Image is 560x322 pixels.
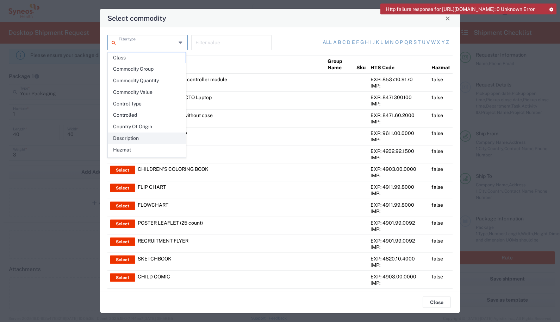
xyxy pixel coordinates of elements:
a: k [376,39,379,46]
a: y [442,39,445,46]
span: Description [108,133,186,144]
span: Hazmat [108,144,186,155]
td: false [429,289,453,307]
td: false [429,163,453,181]
h4: Select commodity [107,13,166,23]
a: c [342,39,346,46]
th: Hazmat [429,55,453,73]
td: FLOWCHART [135,199,325,217]
div: IMP: [371,172,427,179]
a: m [385,39,389,46]
a: j [373,39,374,46]
button: Select [110,238,135,246]
span: Control Type [108,98,186,109]
button: Close [423,297,451,308]
td: false [429,109,453,127]
td: false [429,199,453,217]
a: n [390,39,394,46]
td: iPad 7035856A [135,289,325,307]
span: Class [108,52,186,63]
div: IMP: [371,154,427,161]
div: EXP: 8537.10.9170 [371,76,427,83]
a: x [437,39,440,46]
div: EXP: 9611.00.0000 [371,130,427,136]
a: d [347,39,350,46]
div: IMP: [371,244,427,250]
span: Http failure response for [URL][DOMAIN_NAME]: 0 Unknown Error [386,6,535,12]
td: Dell Latitude 5430 XCTO Laptop [135,91,325,109]
div: EXP: 4903.00.0000 [371,273,427,280]
a: e [352,39,355,46]
button: Select [110,184,135,192]
a: f [356,39,359,46]
td: false [429,253,453,271]
td: false [429,73,453,92]
div: EXP: 4911.99.8000 [371,202,427,208]
a: a [333,39,337,46]
button: Select [110,256,135,264]
div: EXP: 4911.99.8000 [371,184,427,190]
td: Two position actuator controller module [135,73,325,92]
span: Commodity Value [108,87,186,98]
a: v [427,39,430,46]
div: IMP: [371,190,427,197]
a: q [404,39,408,46]
a: r [409,39,412,46]
a: l [380,39,383,46]
a: t [418,39,421,46]
a: w [431,39,436,46]
a: All [323,39,332,46]
td: CHILD COMIC [135,271,325,289]
td: CHILDREN'S COLORING BOOK [135,163,325,181]
div: EXP: 8471.60.2000 [371,112,427,118]
th: Sku [354,55,368,73]
div: EXP: 4901.99.0092 [371,238,427,244]
a: s [413,39,417,46]
a: i [370,39,372,46]
th: Group Name [325,55,354,73]
td: false [429,181,453,199]
div: IMP: [371,83,427,89]
span: Commodity Quantity [108,75,186,86]
td: SKETCHBOOK [135,253,325,271]
button: Select [110,273,135,282]
div: EXP: 4903.00.0000 [371,166,427,172]
div: IMP: [371,226,427,232]
td: FLIP CHART [135,181,325,199]
button: Select [110,220,135,228]
th: Product Name [135,55,325,73]
div: IMP: [371,280,427,286]
a: b [338,39,341,46]
div: IMP: [371,118,427,125]
button: Select [110,166,135,174]
a: p [400,39,403,46]
div: EXP: 4901.99.0092 [371,220,427,226]
td: false [429,127,453,145]
div: EXP: 4202.92.1500 [371,148,427,154]
div: IMP: [371,262,427,268]
a: u [422,39,425,46]
div: EXP: 8471300100 [371,94,427,101]
a: h [365,39,369,46]
td: false [429,235,453,253]
div: IMP: [371,136,427,143]
span: HTS Tariff Code [108,156,186,167]
div: IMP: [371,101,427,107]
button: Select [110,202,135,210]
td: CANVAS TOTE BAG [135,145,325,163]
span: Controlled [108,110,186,121]
td: Bluetooth Keyboard without case [135,109,325,127]
td: false [429,91,453,109]
td: false [429,145,453,163]
td: RECRUITMENT FLYER [135,235,325,253]
span: Commodity Group [108,64,186,75]
td: false [429,217,453,235]
div: EXP: 4820.10.4000 [371,256,427,262]
span: Country Of Origin [108,121,186,132]
td: false [429,271,453,289]
td: POSTER LEAFLET (25 count) [135,217,325,235]
a: g [360,39,364,46]
th: HTS Code [368,55,429,73]
div: IMP: [371,208,427,214]
td: STAMP AND INK PAD [135,127,325,145]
